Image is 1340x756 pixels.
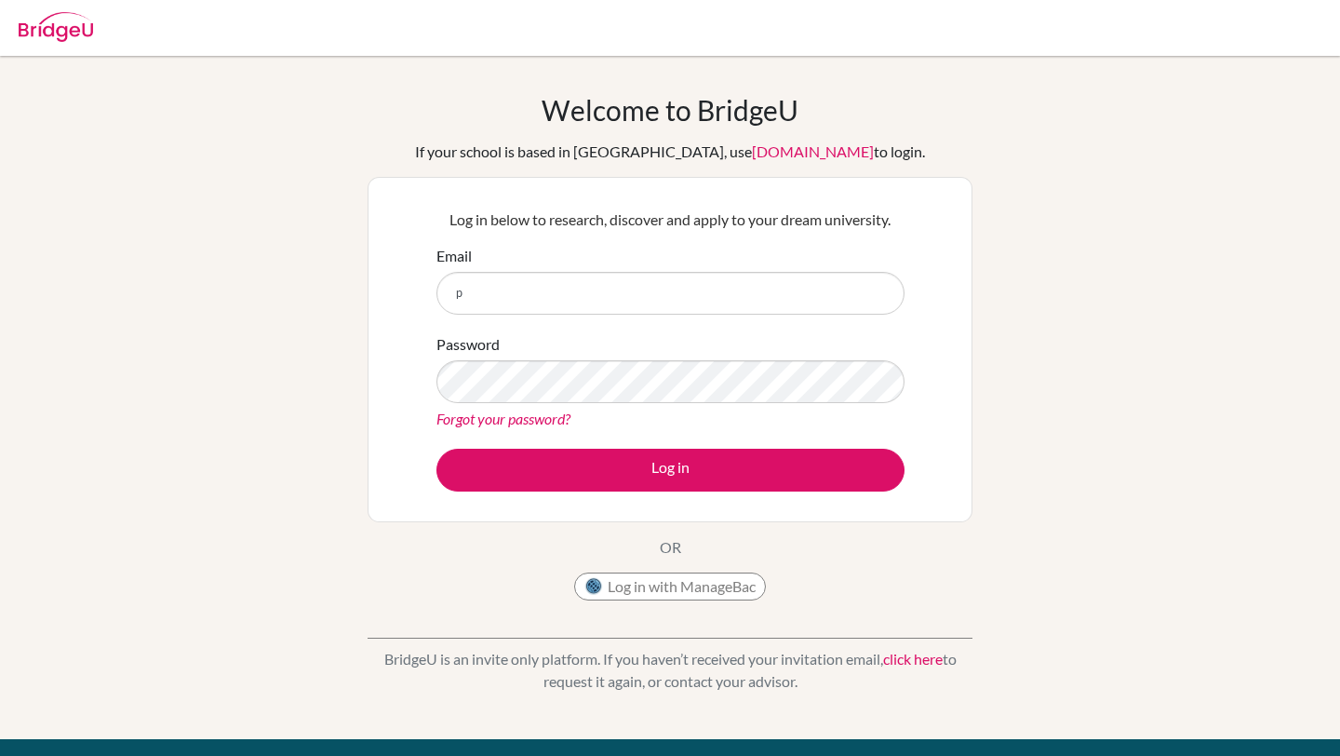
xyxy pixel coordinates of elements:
[368,648,972,693] p: BridgeU is an invite only platform. If you haven’t received your invitation email, to request it ...
[436,410,570,427] a: Forgot your password?
[660,536,681,559] p: OR
[19,12,93,42] img: Bridge-U
[883,650,943,668] a: click here
[752,142,874,160] a: [DOMAIN_NAME]
[436,333,500,356] label: Password
[415,141,925,163] div: If your school is based in [GEOGRAPHIC_DATA], use to login.
[574,573,766,601] button: Log in with ManageBac
[542,93,798,127] h1: Welcome to BridgeU
[436,245,472,267] label: Email
[436,209,904,231] p: Log in below to research, discover and apply to your dream university.
[436,449,904,492] button: Log in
